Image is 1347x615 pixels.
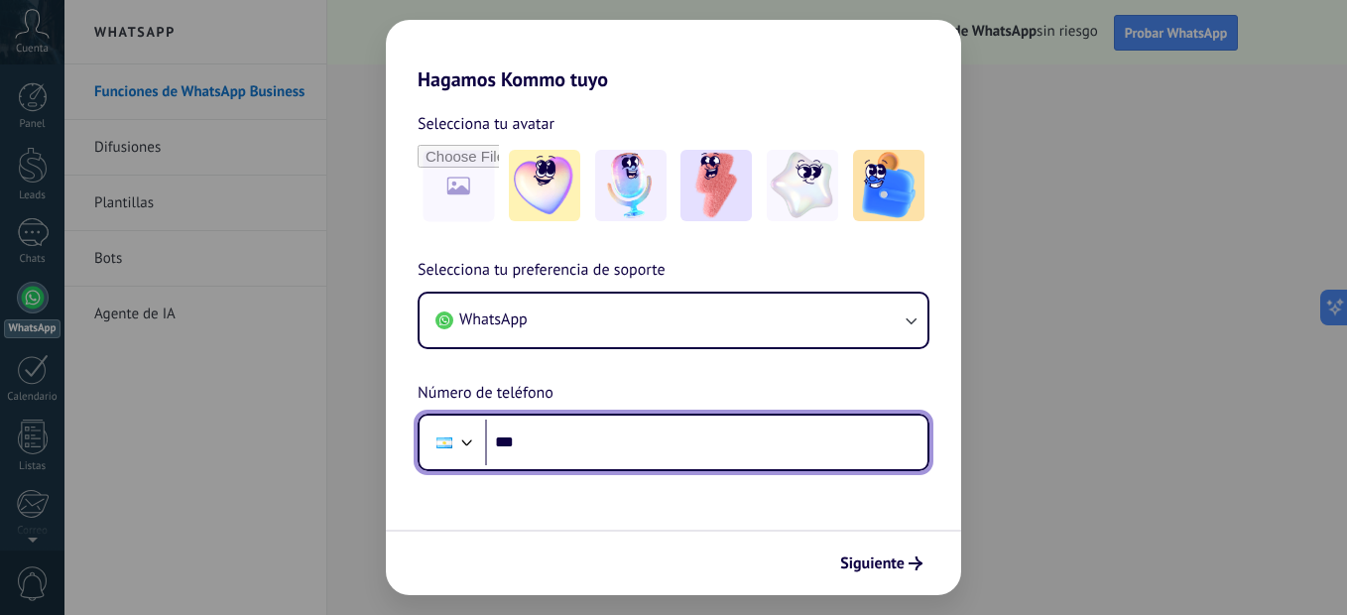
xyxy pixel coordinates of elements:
img: -3.jpeg [680,150,752,221]
span: Selecciona tu avatar [418,111,554,137]
button: Siguiente [831,547,931,580]
div: Argentina: + 54 [426,422,463,463]
img: -2.jpeg [595,150,667,221]
img: -5.jpeg [853,150,924,221]
span: WhatsApp [459,309,528,329]
button: WhatsApp [420,294,927,347]
img: -4.jpeg [767,150,838,221]
span: Siguiente [840,556,905,570]
img: -1.jpeg [509,150,580,221]
span: Selecciona tu preferencia de soporte [418,258,666,284]
h2: Hagamos Kommo tuyo [386,20,961,91]
span: Número de teléfono [418,381,553,407]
